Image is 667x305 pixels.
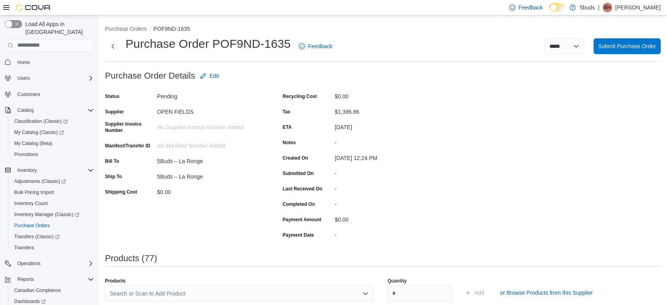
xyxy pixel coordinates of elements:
a: Inventory Manager (Classic) [11,210,82,219]
button: Add [462,285,487,301]
a: My Catalog (Classic) [8,127,97,138]
span: Edit [210,72,219,80]
label: Status [105,93,120,100]
button: Reports [14,275,37,284]
button: Customers [2,88,97,100]
button: Canadian Compliance [8,285,97,296]
div: 5Buds – La Ronge [157,155,263,164]
span: Inventory [17,167,37,173]
span: My Catalog (Classic) [11,128,94,137]
label: Last Received On [283,186,322,192]
span: Inventory Count [14,200,48,207]
span: Customers [17,91,40,98]
label: Completed On [283,201,315,207]
label: Products [105,278,126,284]
button: Catalog [2,105,97,116]
a: Feedback [296,38,335,54]
button: Promotions [8,149,97,160]
button: Next [105,38,121,54]
label: ETA [283,124,292,130]
a: Classification (Classic) [11,117,71,126]
h1: Purchase Order POF9ND-1635 [126,36,291,52]
span: My Catalog (Beta) [14,140,52,147]
label: Recycling Cost [283,93,317,100]
div: [DATE] [335,121,440,130]
label: Bill To [105,158,119,164]
button: Transfers [8,242,97,253]
span: Home [14,57,94,67]
span: Transfers [11,243,94,252]
span: Home [17,59,30,66]
span: Inventory Manager (Classic) [14,211,79,218]
a: My Catalog (Beta) [11,139,56,148]
a: Adjustments (Classic) [8,176,97,187]
button: Open list of options [362,290,369,297]
div: Pending [157,90,263,100]
div: - [335,136,440,146]
a: Inventory Count [11,199,51,208]
input: Dark Mode [549,3,566,11]
div: $0.00 [335,213,440,223]
span: Feedback [308,42,332,50]
div: $0.00 [157,186,263,195]
label: Ship To [105,173,122,180]
button: Inventory [2,165,97,176]
div: $1,396.86 [335,105,440,115]
div: - [335,183,440,192]
div: OPEN FIELDS [157,105,263,115]
span: Reports [17,276,34,282]
button: Users [14,73,33,83]
button: Operations [2,258,97,269]
span: Add [474,289,484,297]
span: Inventory Count [11,199,94,208]
span: Transfers [14,245,34,251]
div: No Supplier Invoice Number added [157,121,263,130]
span: Promotions [14,151,38,158]
label: Quantity [388,278,407,284]
span: Bulk Pricing Import [11,188,94,197]
span: Promotions [11,150,94,159]
a: Adjustments (Classic) [11,177,69,186]
span: Dashboards [14,298,46,305]
button: Catalog [14,105,37,115]
span: Canadian Compliance [11,286,94,295]
a: Transfers [11,243,37,252]
span: BH [604,3,611,12]
div: No Manifest Number added [157,139,263,149]
span: Adjustments (Classic) [14,178,66,185]
button: Purchase Orders [8,220,97,231]
label: Supplier Invoice Number [105,121,154,134]
label: Payment Date [283,232,314,238]
span: Classification (Classic) [11,117,94,126]
label: Shipping Cost [105,189,137,195]
button: Purchase Orders [105,26,147,32]
span: My Catalog (Beta) [11,139,94,148]
span: Purchase Orders [11,221,94,230]
span: Feedback [519,4,543,11]
button: Bulk Pricing Import [8,187,97,198]
span: Users [17,75,30,81]
a: My Catalog (Classic) [11,128,67,137]
a: Customers [14,90,43,99]
div: - [335,198,440,207]
label: Submitted On [283,170,314,177]
span: Operations [17,260,41,267]
span: Users [14,73,94,83]
a: Transfers (Classic) [8,231,97,242]
p: | [598,3,600,12]
label: Tax [283,109,290,115]
nav: An example of EuiBreadcrumbs [105,25,661,34]
span: Adjustments (Classic) [11,177,94,186]
div: [DATE] 12:24 PM [335,152,440,161]
a: Purchase Orders [11,221,53,230]
span: Customers [14,89,94,99]
span: Transfers (Classic) [14,233,60,240]
label: Notes [283,139,296,146]
span: Classification (Classic) [14,118,68,124]
span: Load All Apps in [GEOGRAPHIC_DATA] [22,20,94,36]
label: Payment Amount [283,217,321,223]
button: Operations [14,259,44,268]
label: Supplier [105,109,124,115]
a: Bulk Pricing Import [11,188,57,197]
div: $0.00 [335,90,440,100]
